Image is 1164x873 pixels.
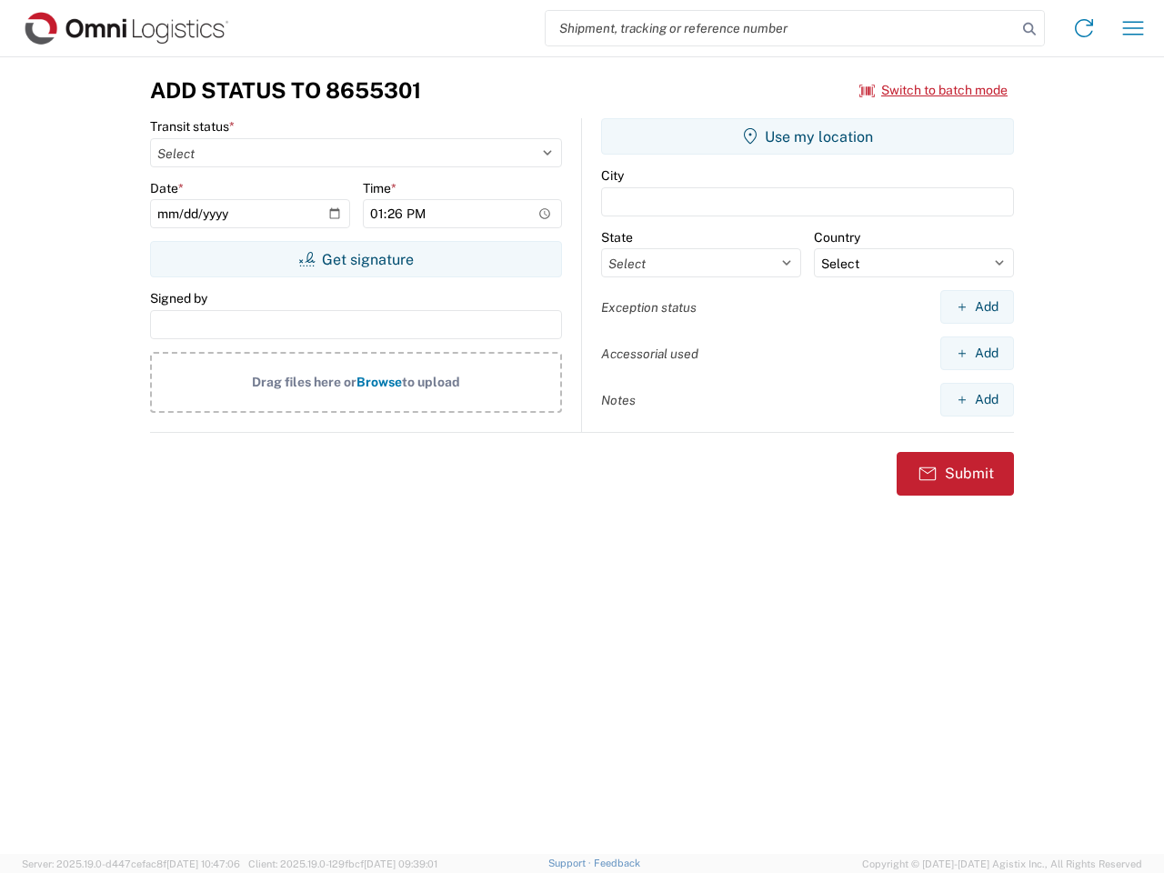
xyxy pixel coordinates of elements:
[402,375,460,389] span: to upload
[356,375,402,389] span: Browse
[940,383,1014,416] button: Add
[940,290,1014,324] button: Add
[601,299,697,316] label: Exception status
[897,452,1014,496] button: Submit
[601,118,1014,155] button: Use my location
[150,290,207,306] label: Signed by
[150,241,562,277] button: Get signature
[940,336,1014,370] button: Add
[150,180,184,196] label: Date
[546,11,1017,45] input: Shipment, tracking or reference number
[814,229,860,246] label: Country
[601,229,633,246] label: State
[166,858,240,869] span: [DATE] 10:47:06
[364,858,437,869] span: [DATE] 09:39:01
[859,75,1008,105] button: Switch to batch mode
[548,858,594,868] a: Support
[248,858,437,869] span: Client: 2025.19.0-129fbcf
[594,858,640,868] a: Feedback
[601,167,624,184] label: City
[862,856,1142,872] span: Copyright © [DATE]-[DATE] Agistix Inc., All Rights Reserved
[601,392,636,408] label: Notes
[363,180,396,196] label: Time
[252,375,356,389] span: Drag files here or
[150,77,421,104] h3: Add Status to 8655301
[150,118,235,135] label: Transit status
[601,346,698,362] label: Accessorial used
[22,858,240,869] span: Server: 2025.19.0-d447cefac8f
